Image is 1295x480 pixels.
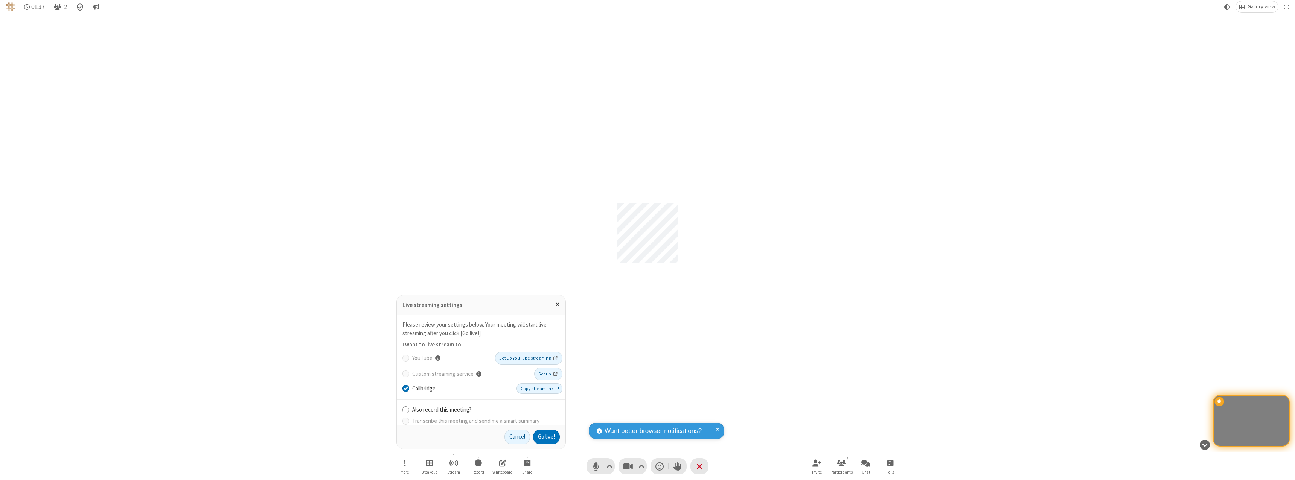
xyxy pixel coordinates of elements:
button: Using system theme [1221,1,1233,12]
button: Change layout [1236,1,1278,12]
span: Polls [886,470,894,474]
button: Copy stream link [516,383,562,394]
button: Mute (⌘+Shift+A) [587,458,615,474]
button: Open chat [855,456,877,477]
button: Live stream to a custom RTMP server must be set up before your meeting. [474,368,483,380]
span: 01:37 [31,3,44,11]
span: More [401,470,409,474]
button: Close popover [550,295,565,314]
button: Open participant list [50,1,70,12]
button: Send a reaction [651,458,669,474]
span: Whiteboard [492,470,513,474]
button: Stream [442,456,465,477]
label: Also record this meeting? [412,406,560,414]
div: Meeting details Encryption enabled [73,1,87,12]
span: Stream [447,470,460,474]
a: Set up YouTube streaming [495,352,562,365]
span: Breakout [421,470,437,474]
img: QA Selenium DO NOT DELETE OR CHANGE [6,2,15,11]
button: Raise hand [669,458,687,474]
a: Set up [534,368,562,380]
button: Open shared whiteboard [491,456,514,477]
button: Start sharing [516,456,538,477]
button: Invite participants (⌘+Shift+I) [806,456,828,477]
span: Participants [830,470,853,474]
button: End or leave meeting [690,458,708,474]
button: Open menu [393,456,416,477]
button: Open participant list [830,456,853,477]
label: I want to live stream to [402,341,461,348]
span: Share [522,470,532,474]
button: Fullscreen [1281,1,1292,12]
div: Timer [21,1,48,12]
label: Callbridge [412,384,514,393]
button: Open poll [879,456,902,477]
span: 2 [64,3,67,11]
label: YouTube [412,352,492,364]
span: Chat [862,470,870,474]
label: Live streaming settings [402,301,462,308]
button: Manage Breakout Rooms [418,456,440,477]
label: Please review your settings below. Your meeting will start live streaming after you click [Go live!] [402,321,547,337]
button: Go live! [533,430,560,445]
span: Invite [812,470,822,474]
span: Record [472,470,484,474]
button: Hide [1197,436,1213,454]
label: Custom streaming service [412,368,532,380]
span: Want better browser notifications? [605,426,702,436]
button: Video setting [637,458,647,474]
span: Copy stream link [521,385,559,392]
span: Gallery view [1248,4,1275,10]
label: Transcribe this meeting and send me a smart summary [412,417,560,425]
button: Conversation [90,1,102,12]
button: Cancel [504,430,530,445]
button: Audio settings [605,458,615,474]
button: Start recording [467,456,489,477]
button: Live stream to YouTube must be set up before your meeting. For instructions on how to set it up, ... [433,352,442,364]
div: 2 [844,455,851,462]
button: Stop video (⌘+Shift+V) [619,458,647,474]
